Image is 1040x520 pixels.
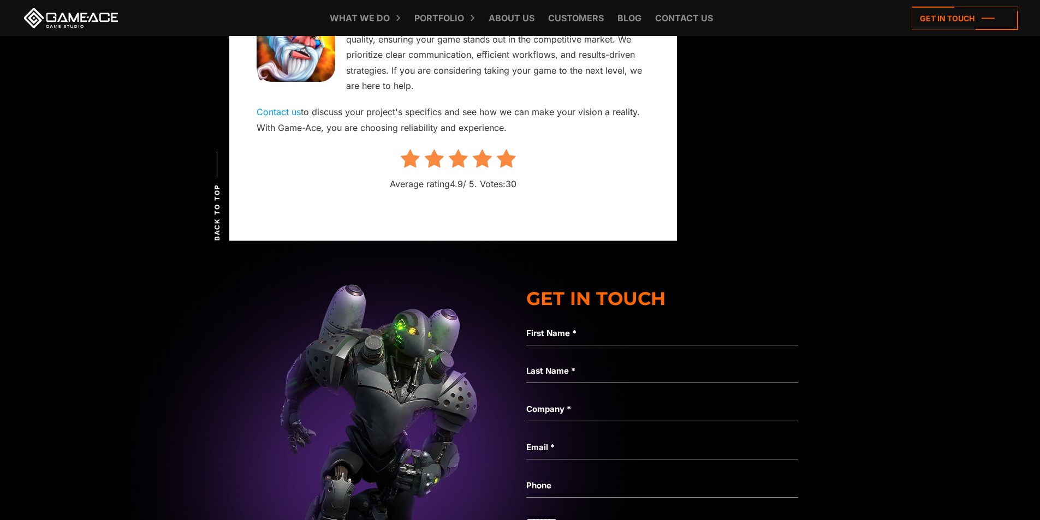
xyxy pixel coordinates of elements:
label: Phone [526,479,798,492]
label: First Name * [526,327,798,340]
label: Company * [526,403,798,416]
p: to discuss your project's specifics and see how we can make your vision a reality. With Game-Ace,... [257,104,650,135]
span: Back to top [212,184,222,241]
a: Get in touch [912,7,1018,30]
p: Average rating / 5. Votes: [257,176,650,192]
a: Contact us [257,106,301,117]
span: 30 [506,178,516,189]
span: 4.9 [450,178,463,189]
label: Email * [526,441,798,454]
img: hexagonium [257,3,335,82]
p: Our offers practical solutions and expertise for your gaming projects. Our team focuses on delive... [257,1,650,94]
label: Last Name * [526,364,798,378]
